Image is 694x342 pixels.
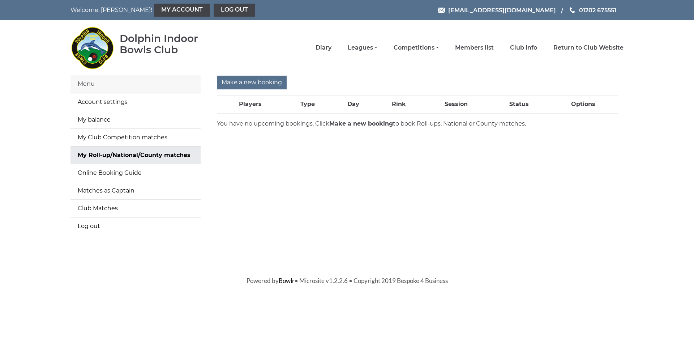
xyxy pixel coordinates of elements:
[247,277,448,284] span: Powered by • Microsite v1.2.2.6 • Copyright 2019 Bespoke 4 Business
[214,4,255,17] a: Log out
[70,147,201,164] a: My Roll-up/National/County matches
[217,96,283,114] th: Players
[217,119,618,128] p: You have no upcoming bookings. Click to book Roll-ups, National or County matches.
[70,200,201,217] a: Club Matches
[70,111,201,128] a: My balance
[438,8,445,13] img: Email
[70,75,201,93] div: Menu
[70,129,201,146] a: My Club Competition matches
[279,277,295,284] a: Bowlr
[375,96,423,114] th: Rink
[70,182,201,199] a: Matches as Captain
[549,96,618,114] th: Options
[332,96,375,114] th: Day
[316,44,331,52] a: Diary
[70,164,201,182] a: Online Booking Guide
[510,44,537,52] a: Club Info
[570,7,575,13] img: Phone us
[553,44,624,52] a: Return to Club Website
[348,44,377,52] a: Leagues
[217,76,287,89] input: Make a new booking
[423,96,489,114] th: Session
[455,44,494,52] a: Members list
[569,6,616,15] a: Phone us 01202 675551
[70,4,295,17] nav: Welcome, [PERSON_NAME]!
[70,218,201,235] a: Log out
[489,96,549,114] th: Status
[70,93,201,111] a: Account settings
[438,6,556,15] a: Email [EMAIL_ADDRESS][DOMAIN_NAME]
[579,7,616,13] span: 01202 675551
[154,4,210,17] a: My Account
[70,22,114,73] img: Dolphin Indoor Bowls Club
[283,96,332,114] th: Type
[329,120,393,127] strong: Make a new booking
[394,44,439,52] a: Competitions
[448,7,556,13] span: [EMAIL_ADDRESS][DOMAIN_NAME]
[120,33,221,55] div: Dolphin Indoor Bowls Club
